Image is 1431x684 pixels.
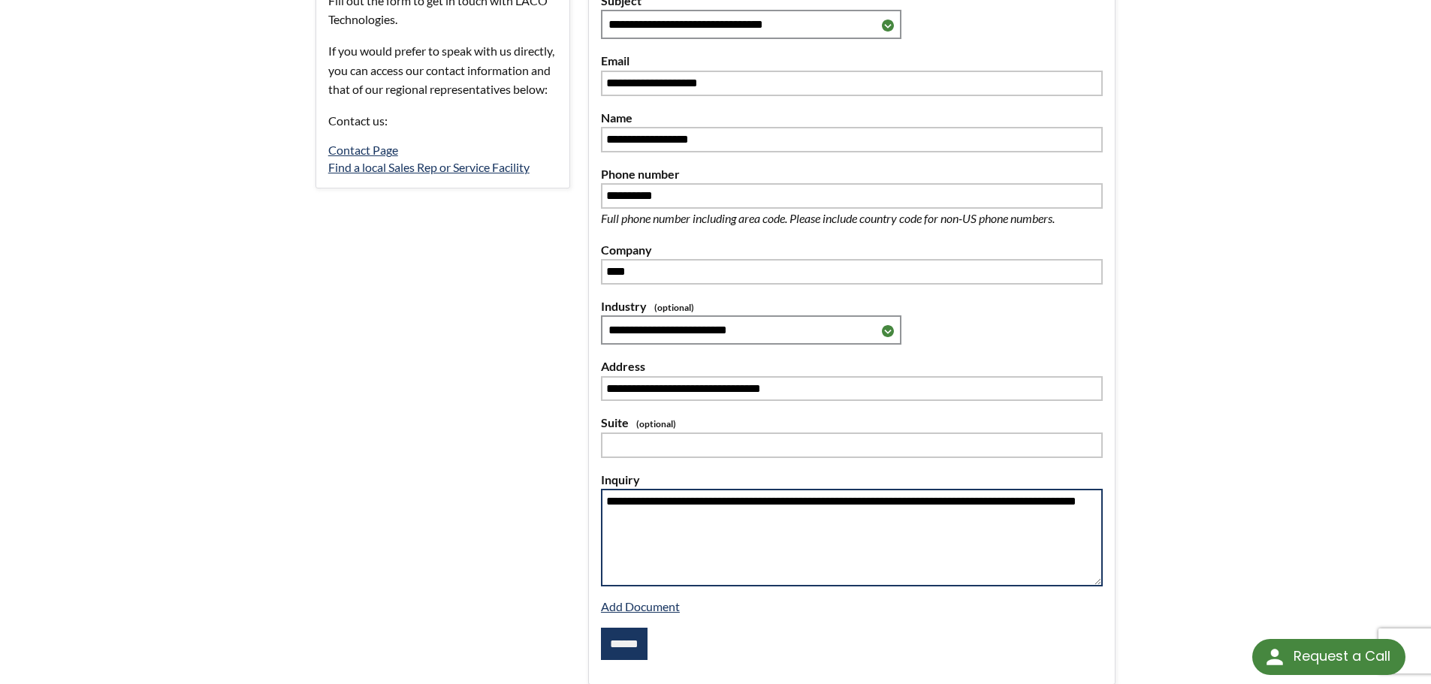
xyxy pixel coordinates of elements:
[601,413,1103,432] label: Suite
[1263,645,1287,669] img: round button
[601,209,1103,228] p: Full phone number including area code. Please include country code for non-US phone numbers.
[601,470,1103,490] label: Inquiry
[328,41,557,99] p: If you would prefer to speak with us directly, you can access our contact information and that of...
[328,143,398,157] a: Contact Page
[1252,639,1405,675] div: Request a Call
[601,599,680,613] a: Add Document
[601,108,1103,128] label: Name
[601,51,1103,71] label: Email
[601,164,1103,184] label: Phone number
[601,357,1103,376] label: Address
[601,297,1103,316] label: Industry
[328,160,530,174] a: Find a local Sales Rep or Service Facility
[601,240,1103,260] label: Company
[328,111,557,131] p: Contact us:
[1294,639,1390,673] div: Request a Call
